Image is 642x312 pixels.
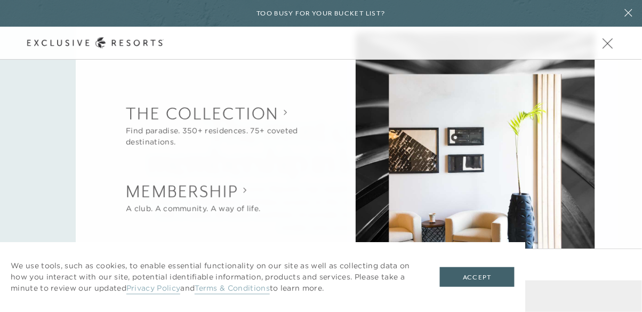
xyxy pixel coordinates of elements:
[126,180,260,203] h2: Membership
[601,39,615,47] button: Open navigation
[256,9,386,19] h6: Too busy for your bucket list?
[126,125,316,148] div: Find paradise. 350+ residences. 75+ coveted destinations.
[126,180,260,214] button: Show Membership sub-navigation
[126,283,180,294] a: Privacy Policy
[126,102,316,125] h2: The Collection
[126,102,316,148] button: Show The Collection sub-navigation
[11,260,419,294] p: We use tools, such as cookies, to enable essential functionality on our site as well as collectin...
[440,267,515,287] button: Accept
[126,203,260,214] div: A club. A community. A way of life.
[195,283,270,294] a: Terms & Conditions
